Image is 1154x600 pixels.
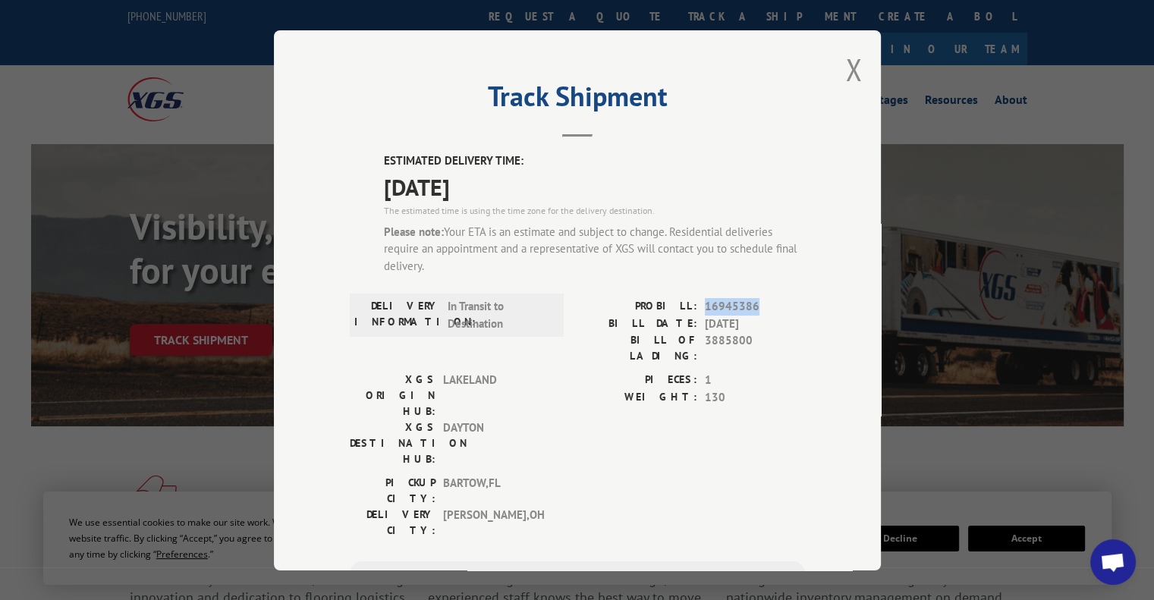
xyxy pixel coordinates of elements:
[350,507,436,539] label: DELIVERY CITY:
[384,223,805,275] div: Your ETA is an estimate and subject to change. Residential deliveries require an appointment and ...
[350,86,805,115] h2: Track Shipment
[705,388,805,406] span: 130
[443,475,546,507] span: BARTOW , FL
[705,298,805,316] span: 16945386
[1090,539,1136,585] div: Open chat
[705,332,805,364] span: 3885800
[448,298,550,332] span: In Transit to Destination
[350,419,436,467] label: XGS DESTINATION HUB:
[845,49,862,90] button: Close modal
[577,298,697,316] label: PROBILL:
[443,372,546,419] span: LAKELAND
[384,169,805,203] span: [DATE]
[577,388,697,406] label: WEIGHT:
[384,224,444,238] strong: Please note:
[705,372,805,389] span: 1
[354,298,440,332] label: DELIVERY INFORMATION:
[577,372,697,389] label: PIECES:
[384,203,805,217] div: The estimated time is using the time zone for the delivery destination.
[350,475,436,507] label: PICKUP CITY:
[384,152,805,170] label: ESTIMATED DELIVERY TIME:
[443,419,546,467] span: DAYTON
[705,315,805,332] span: [DATE]
[350,372,436,419] label: XGS ORIGIN HUB:
[577,315,697,332] label: BILL DATE:
[577,332,697,364] label: BILL OF LADING:
[443,507,546,539] span: [PERSON_NAME] , OH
